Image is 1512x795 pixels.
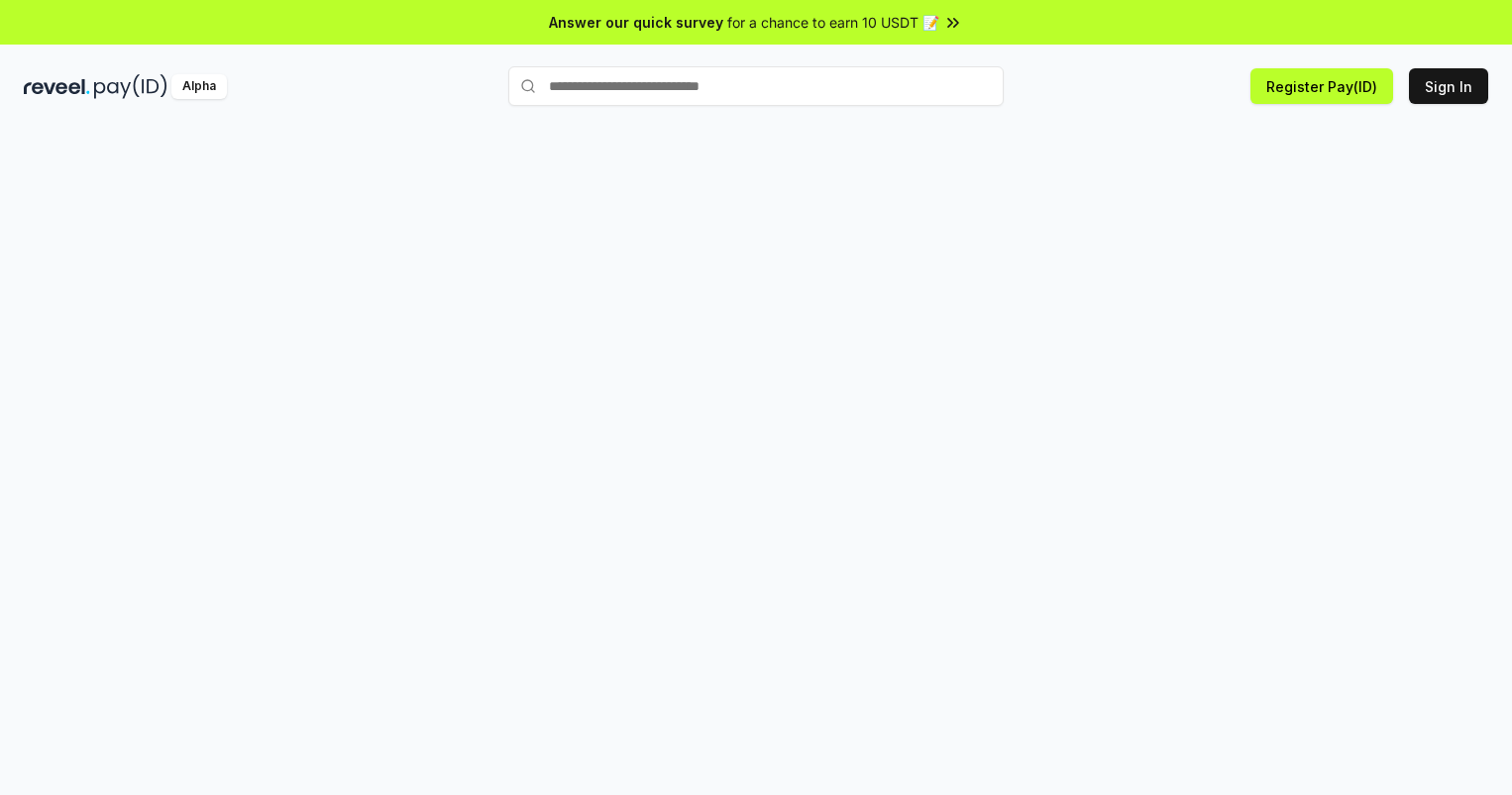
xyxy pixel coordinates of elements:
[94,74,167,99] img: pay_id
[549,12,723,33] span: Answer our quick survey
[24,74,90,99] img: reveel_dark
[1250,68,1393,104] button: Register Pay(ID)
[171,74,227,99] div: Alpha
[727,12,939,33] span: for a chance to earn 10 USDT 📝
[1409,68,1488,104] button: Sign In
